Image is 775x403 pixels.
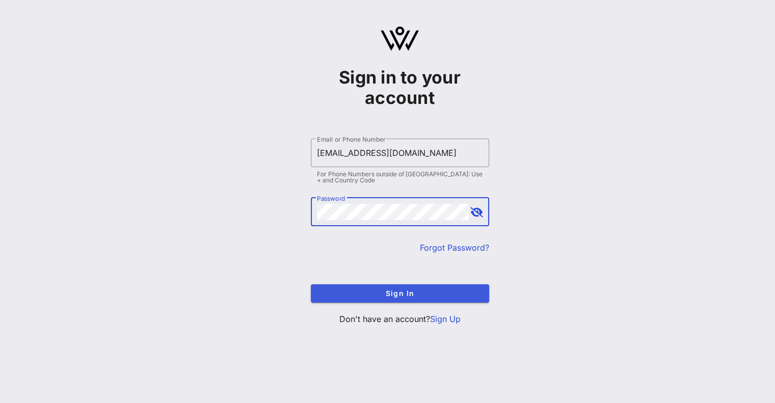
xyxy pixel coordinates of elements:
[381,26,419,51] img: logo.svg
[317,195,345,202] label: Password
[311,284,489,303] button: Sign In
[311,313,489,325] p: Don't have an account?
[319,289,481,298] span: Sign In
[420,243,489,253] a: Forgot Password?
[317,171,483,183] div: For Phone Numbers outside of [GEOGRAPHIC_DATA]: Use + and Country Code
[311,67,489,108] h1: Sign in to your account
[317,136,385,143] label: Email or Phone Number
[430,314,461,324] a: Sign Up
[470,207,483,218] button: append icon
